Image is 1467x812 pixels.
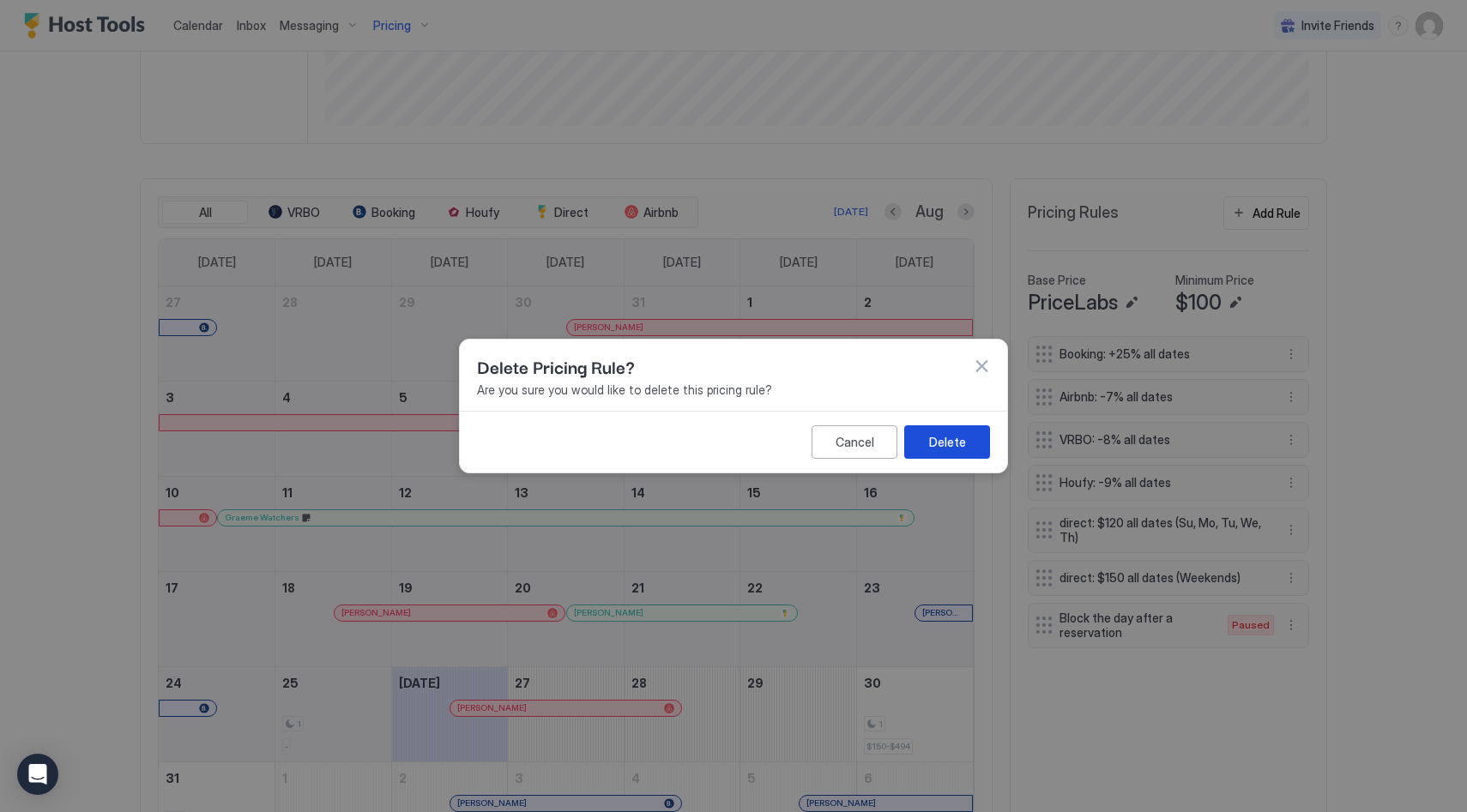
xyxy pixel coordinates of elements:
[836,433,874,451] div: Cancel
[929,433,966,451] div: Delete
[477,382,990,398] span: Are you sure you would like to delete this pricing rule?
[17,754,58,795] div: Open Intercom Messenger
[904,425,990,459] button: Delete
[812,425,897,459] button: Cancel
[477,353,635,379] span: Delete Pricing Rule?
